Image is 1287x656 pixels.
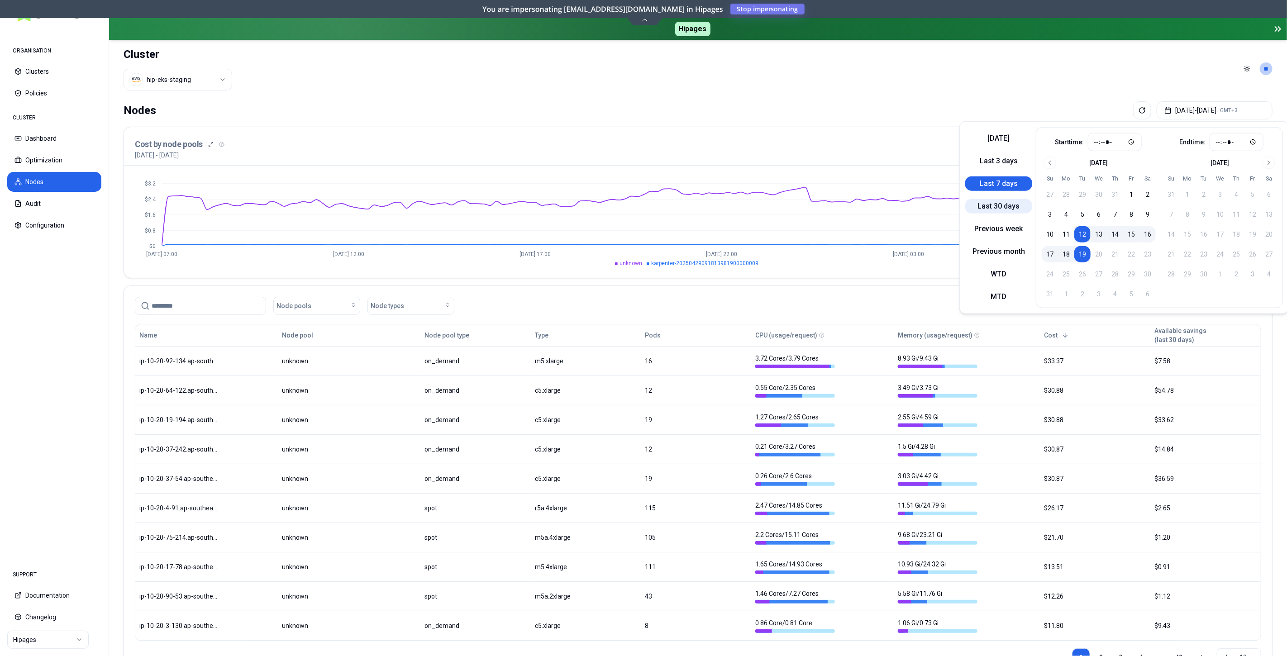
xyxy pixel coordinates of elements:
[1044,504,1147,513] div: $26.17
[1091,186,1107,203] button: 30
[282,357,362,366] div: unknown
[1154,621,1257,630] div: $9.43
[282,474,362,483] div: unknown
[7,128,101,148] button: Dashboard
[1154,592,1257,601] div: $1.12
[898,354,977,368] div: 8.93 Gi / 9.43 Gi
[139,592,219,601] div: ip-10-20-90-53.ap-southeast-2.compute.internal
[139,386,219,395] div: ip-10-20-64-122.ap-southeast-2.compute.internal
[1163,175,1179,183] th: Sunday
[535,474,637,483] div: c5.xlarge
[645,562,748,571] div: 111
[1058,226,1074,242] button: 11
[424,445,527,454] div: on_demand
[7,194,101,214] button: Audit
[965,131,1032,146] button: [DATE]
[1154,357,1257,366] div: $7.58
[535,326,548,344] button: Type
[1154,326,1206,344] div: Available savings (last 30 days)
[1042,226,1058,242] button: 10
[276,301,311,310] span: Node pools
[645,386,748,395] div: 12
[898,589,977,604] div: 5.58 Gi / 11.76 Gi
[1044,592,1147,601] div: $12.26
[755,354,835,368] div: 3.72 Cores / 3.79 Cores
[898,442,977,456] div: 1.5 Gi / 4.28 Gi
[620,260,642,266] span: unknown
[139,357,219,366] div: ip-10-20-92-134.ap-southeast-2.compute.internal
[1154,533,1257,542] div: $1.20
[893,252,924,258] tspan: [DATE] 03:00
[535,562,637,571] div: m5.4xlarge
[1196,175,1212,183] th: Tuesday
[139,504,219,513] div: ip-10-20-4-91.ap-southeast-2.compute.internal
[139,533,219,542] div: ip-10-20-75-214.ap-southeast-2.compute.internal
[1107,206,1123,223] button: 7
[7,172,101,192] button: Nodes
[7,566,101,584] div: SUPPORT
[1154,445,1257,454] div: $14.84
[535,357,637,366] div: m5.xlarge
[1107,186,1123,203] button: 31
[424,474,527,483] div: on_demand
[1123,175,1139,183] th: Friday
[1044,621,1147,630] div: $11.80
[135,138,203,151] h3: Cost by node pools
[535,504,637,513] div: r5a.4xlarge
[145,212,156,218] tspan: $1.6
[282,592,362,601] div: unknown
[755,589,835,604] div: 1.46 Cores / 7.27 Cores
[7,62,101,81] button: Clusters
[755,618,835,633] div: 0.86 Core / 0.81 Core
[535,533,637,542] div: m5a.4xlarge
[898,326,972,344] button: Memory (usage/request)
[1157,101,1273,119] button: [DATE]-[DATE]GMT+3
[1044,445,1147,454] div: $30.87
[424,504,527,513] div: spot
[1042,246,1058,262] button: 17
[1211,158,1230,167] div: [DATE]
[1212,175,1228,183] th: Wednesday
[965,267,1032,281] button: WTD
[147,252,178,258] tspan: [DATE] 07:00
[1179,175,1196,183] th: Monday
[645,592,748,601] div: 43
[282,621,362,630] div: unknown
[7,150,101,170] button: Optimization
[139,445,219,454] div: ip-10-20-37-242.ap-southeast-2.compute.internal
[1044,562,1147,571] div: $13.51
[1139,186,1156,203] button: 2
[520,252,551,258] tspan: [DATE] 17:00
[1090,158,1108,167] div: [DATE]
[1042,175,1058,183] th: Sunday
[898,413,977,427] div: 2.55 Gi / 4.59 Gi
[371,301,404,310] span: Node types
[965,290,1032,304] button: MTD
[965,244,1032,259] button: Previous month
[898,530,977,545] div: 9.68 Gi / 23.21 Gi
[675,22,710,36] span: Hipages
[1044,357,1147,366] div: $33.37
[1123,206,1139,223] button: 8
[145,181,156,187] tspan: $3.2
[1074,186,1091,203] button: 29
[651,260,758,266] span: karpenter-20250429091813981900000009
[149,243,156,249] tspan: $0
[7,215,101,235] button: Configuration
[755,442,835,456] div: 0.21 Core / 3.27 Cores
[1055,139,1084,145] label: Start time:
[1139,175,1156,183] th: Saturday
[282,326,313,344] button: Node pool
[424,357,527,366] div: on_demand
[1042,186,1058,203] button: 27
[7,109,101,127] div: CLUSTER
[1074,226,1091,242] button: 12
[1044,386,1147,395] div: $30.88
[139,326,157,344] button: Name
[965,222,1032,236] button: Previous week
[645,445,748,454] div: 12
[706,252,738,258] tspan: [DATE] 22:00
[535,621,637,630] div: c5.xlarge
[1058,175,1074,183] th: Monday
[645,474,748,483] div: 19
